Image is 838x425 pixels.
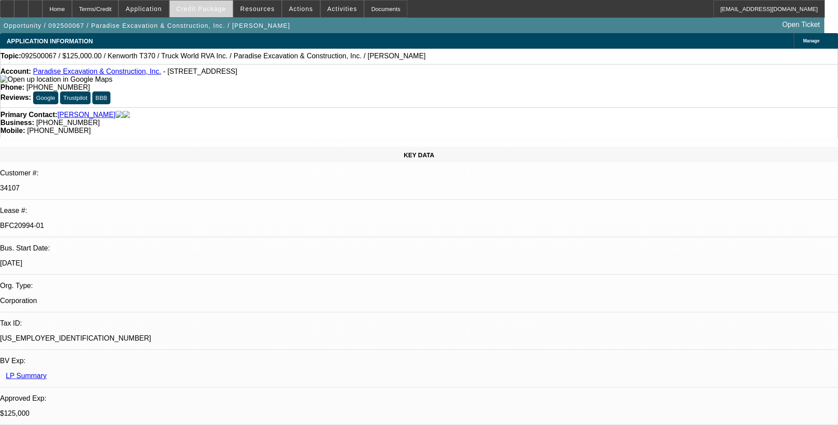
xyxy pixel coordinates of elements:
[779,17,823,32] a: Open Ticket
[33,68,161,75] a: Paradise Excavation & Construction, Inc.
[123,111,130,119] img: linkedin-icon.png
[803,38,819,43] span: Manage
[0,76,112,83] img: Open up location in Google Maps
[327,5,357,12] span: Activities
[36,119,100,126] span: [PHONE_NUMBER]
[0,119,34,126] strong: Business:
[176,5,226,12] span: Credit Package
[234,0,281,17] button: Resources
[240,5,275,12] span: Resources
[282,0,320,17] button: Actions
[119,0,168,17] button: Application
[0,52,21,60] strong: Topic:
[0,76,112,83] a: View Google Maps
[7,38,93,45] span: APPLICATION INFORMATION
[33,91,58,104] button: Google
[0,83,24,91] strong: Phone:
[0,68,31,75] strong: Account:
[125,5,162,12] span: Application
[170,0,233,17] button: Credit Package
[27,127,91,134] span: [PHONE_NUMBER]
[0,94,31,101] strong: Reviews:
[6,372,46,379] a: LP Summary
[116,111,123,119] img: facebook-icon.png
[21,52,426,60] span: 092500067 / $125,000.00 / Kenworth T370 / Truck World RVA Inc. / Paradise Excavation & Constructi...
[4,22,290,29] span: Opportunity / 092500067 / Paradise Excavation & Construction, Inc. / [PERSON_NAME]
[0,111,57,119] strong: Primary Contact:
[27,83,90,91] span: [PHONE_NUMBER]
[57,111,116,119] a: [PERSON_NAME]
[163,68,237,75] span: - [STREET_ADDRESS]
[92,91,110,104] button: BBB
[0,127,25,134] strong: Mobile:
[289,5,313,12] span: Actions
[404,152,434,159] span: KEY DATA
[321,0,364,17] button: Activities
[60,91,90,104] button: Trustpilot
